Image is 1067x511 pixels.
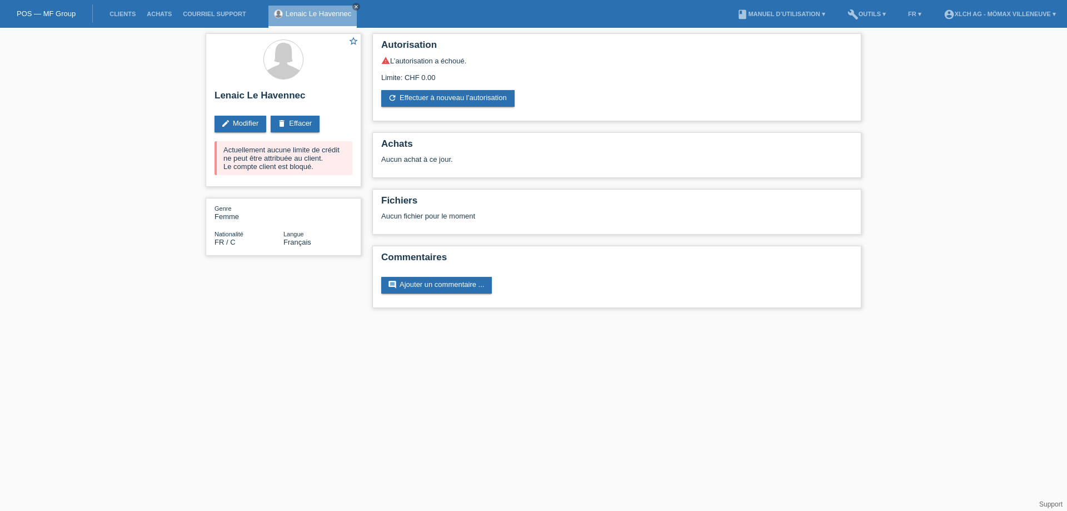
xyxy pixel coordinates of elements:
[842,11,891,17] a: buildOutils ▾
[381,252,852,269] h2: Commentaires
[221,119,230,128] i: edit
[271,116,320,132] a: deleteEffacer
[352,3,360,11] a: close
[903,11,927,17] a: FR ▾
[381,138,852,155] h2: Achats
[381,212,721,220] div: Aucun fichier pour le moment
[381,155,852,172] div: Aucun achat à ce jour.
[353,4,359,9] i: close
[104,11,141,17] a: Clients
[17,9,76,18] a: POS — MF Group
[381,65,852,82] div: Limite: CHF 0.00
[277,119,286,128] i: delete
[215,141,352,175] div: Actuellement aucune limite de crédit ne peut être attribuée au client. Le compte client est bloqué.
[141,11,177,17] a: Achats
[348,36,358,48] a: star_border
[177,11,251,17] a: Courriel Support
[381,90,515,107] a: refreshEffectuer à nouveau l’autorisation
[283,231,304,237] span: Langue
[283,238,311,246] span: Français
[215,231,243,237] span: Nationalité
[381,195,852,212] h2: Fichiers
[1039,500,1063,508] a: Support
[215,238,236,246] span: France / C / 01.12.1987
[215,116,266,132] a: editModifier
[731,11,830,17] a: bookManuel d’utilisation ▾
[381,56,852,65] div: L’autorisation a échoué.
[381,39,852,56] h2: Autorisation
[847,9,859,20] i: build
[215,205,232,212] span: Genre
[381,277,492,294] a: commentAjouter un commentaire ...
[938,11,1061,17] a: account_circleXLCH AG - Mömax Villeneuve ▾
[388,280,397,289] i: comment
[388,93,397,102] i: refresh
[215,90,352,107] h2: Lenaic Le Havennec
[215,204,283,221] div: Femme
[348,36,358,46] i: star_border
[286,9,352,18] a: Lenaic Le Havennec
[944,9,955,20] i: account_circle
[737,9,748,20] i: book
[381,56,390,65] i: warning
